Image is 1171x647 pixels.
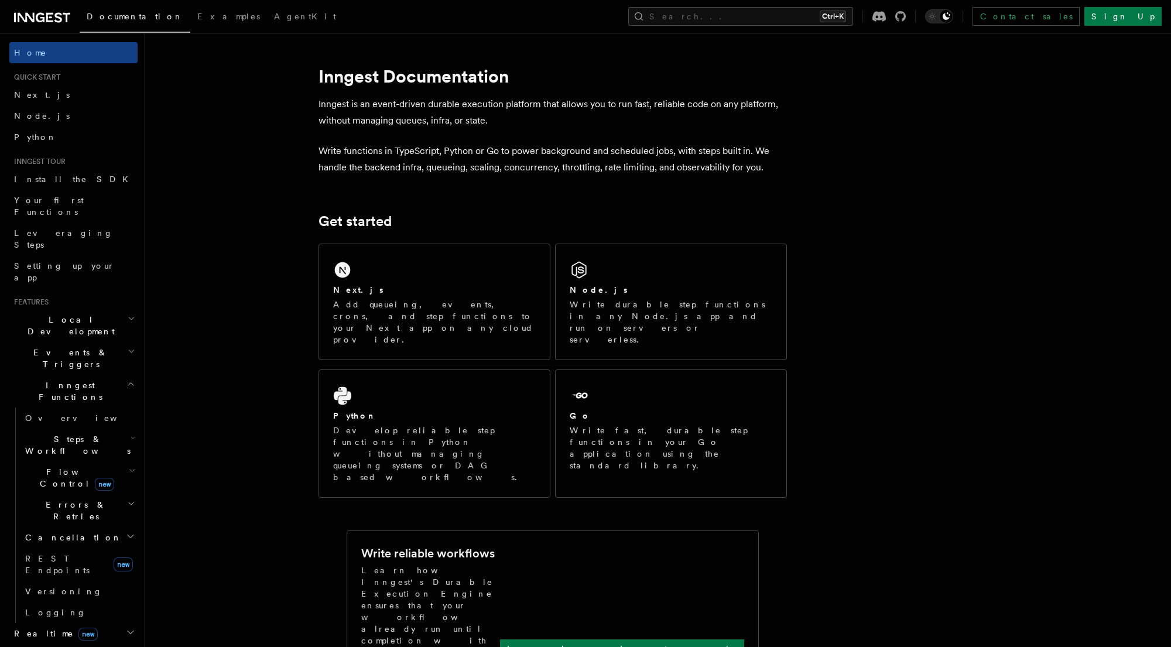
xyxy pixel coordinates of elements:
[9,73,60,82] span: Quick start
[9,628,98,639] span: Realtime
[20,433,131,457] span: Steps & Workflows
[361,545,495,562] h2: Write reliable workflows
[9,379,126,403] span: Inngest Functions
[319,244,550,360] a: Next.jsAdd queueing, events, crons, and step functions to your Next app on any cloud provider.
[20,602,138,623] a: Logging
[25,554,90,575] span: REST Endpoints
[20,408,138,429] a: Overview
[14,132,57,142] span: Python
[25,608,86,617] span: Logging
[9,157,66,166] span: Inngest tour
[20,466,129,489] span: Flow Control
[20,494,138,527] button: Errors & Retries
[570,284,628,296] h2: Node.js
[197,12,260,21] span: Examples
[555,244,787,360] a: Node.jsWrite durable step functions in any Node.js app and run on servers or serverless.
[78,628,98,641] span: new
[9,190,138,222] a: Your first Functions
[9,84,138,105] a: Next.js
[925,9,953,23] button: Toggle dark mode
[9,169,138,190] a: Install the SDK
[333,410,376,422] h2: Python
[95,478,114,491] span: new
[9,623,138,644] button: Realtimenew
[20,429,138,461] button: Steps & Workflows
[820,11,846,22] kbd: Ctrl+K
[9,309,138,342] button: Local Development
[9,408,138,623] div: Inngest Functions
[9,375,138,408] button: Inngest Functions
[20,548,138,581] a: REST Endpointsnew
[9,42,138,63] a: Home
[20,461,138,494] button: Flow Controlnew
[14,111,70,121] span: Node.js
[14,228,113,249] span: Leveraging Steps
[20,581,138,602] a: Versioning
[333,284,384,296] h2: Next.js
[20,532,122,543] span: Cancellation
[555,369,787,498] a: GoWrite fast, durable step functions in your Go application using the standard library.
[87,12,183,21] span: Documentation
[14,196,84,217] span: Your first Functions
[570,299,772,345] p: Write durable step functions in any Node.js app and run on servers or serverless.
[9,314,128,337] span: Local Development
[25,413,146,423] span: Overview
[14,47,47,59] span: Home
[570,425,772,471] p: Write fast, durable step functions in your Go application using the standard library.
[9,126,138,148] a: Python
[319,369,550,498] a: PythonDevelop reliable step functions in Python without managing queueing systems or DAG based wo...
[319,213,392,230] a: Get started
[973,7,1080,26] a: Contact sales
[628,7,853,26] button: Search...Ctrl+K
[267,4,343,32] a: AgentKit
[14,174,135,184] span: Install the SDK
[9,105,138,126] a: Node.js
[319,96,787,129] p: Inngest is an event-driven durable execution platform that allows you to run fast, reliable code ...
[9,297,49,307] span: Features
[333,299,536,345] p: Add queueing, events, crons, and step functions to your Next app on any cloud provider.
[1084,7,1162,26] a: Sign Up
[114,557,133,571] span: new
[319,66,787,87] h1: Inngest Documentation
[9,347,128,370] span: Events & Triggers
[319,143,787,176] p: Write functions in TypeScript, Python or Go to power background and scheduled jobs, with steps bu...
[14,90,70,100] span: Next.js
[9,342,138,375] button: Events & Triggers
[274,12,336,21] span: AgentKit
[570,410,591,422] h2: Go
[9,222,138,255] a: Leveraging Steps
[20,527,138,548] button: Cancellation
[20,499,127,522] span: Errors & Retries
[190,4,267,32] a: Examples
[9,255,138,288] a: Setting up your app
[333,425,536,483] p: Develop reliable step functions in Python without managing queueing systems or DAG based workflows.
[14,261,115,282] span: Setting up your app
[25,587,102,596] span: Versioning
[80,4,190,33] a: Documentation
